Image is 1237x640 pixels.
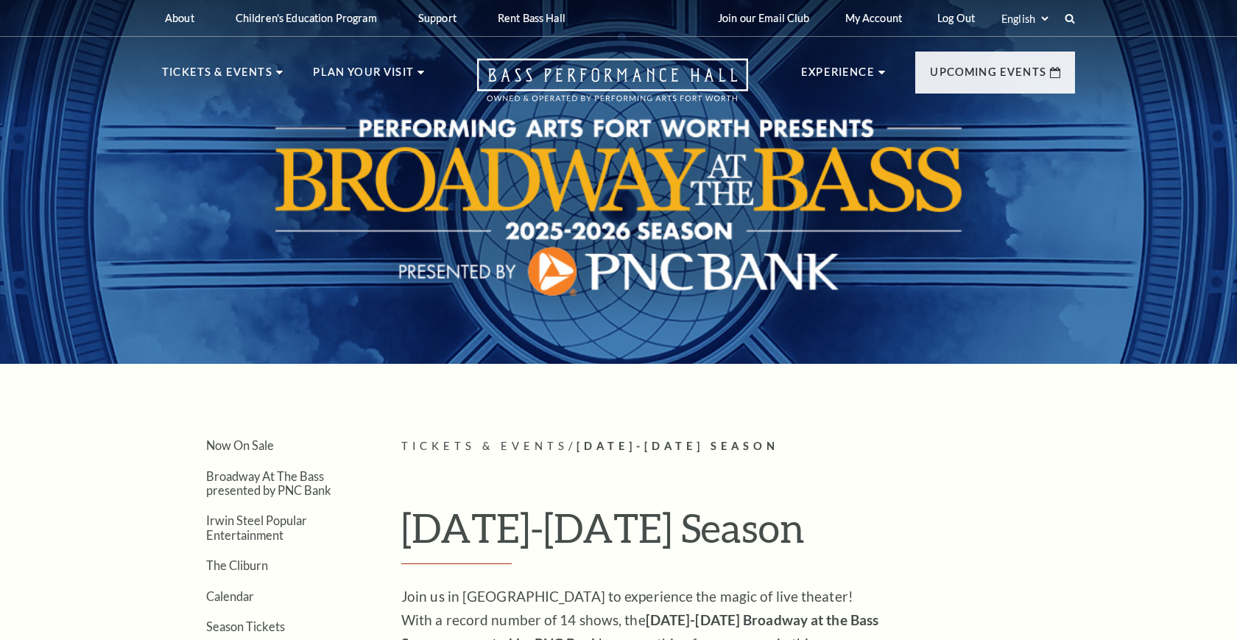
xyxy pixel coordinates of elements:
a: Now On Sale [206,438,274,452]
p: Experience [801,63,875,90]
p: / [401,437,1075,456]
a: Irwin Steel Popular Entertainment [206,513,307,541]
span: [DATE]-[DATE] Season [577,440,779,452]
a: Broadway At The Bass presented by PNC Bank [206,469,331,497]
p: Tickets & Events [162,63,272,90]
p: Support [418,12,457,24]
span: Tickets & Events [401,440,568,452]
p: Plan Your Visit [313,63,414,90]
p: Rent Bass Hall [498,12,565,24]
a: Calendar [206,589,254,603]
h1: [DATE]-[DATE] Season [401,504,1075,564]
select: Select: [998,12,1051,26]
p: Children's Education Program [236,12,377,24]
a: The Cliburn [206,558,268,572]
p: Upcoming Events [930,63,1046,90]
a: Season Tickets [206,619,285,633]
p: About [165,12,194,24]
